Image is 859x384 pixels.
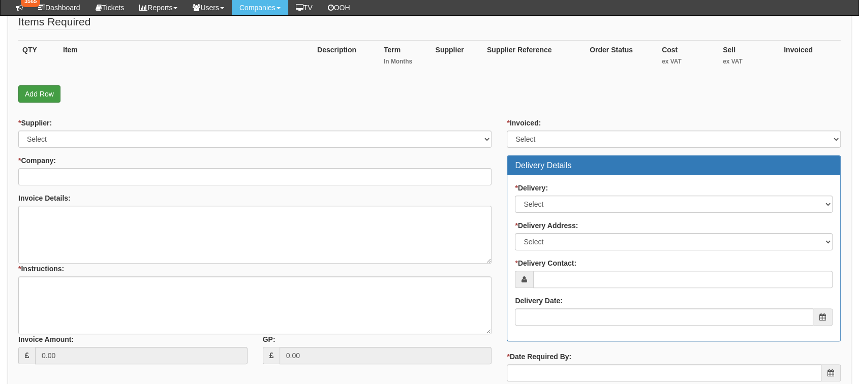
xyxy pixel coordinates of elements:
[507,118,541,128] label: Invoiced:
[515,161,833,170] h3: Delivery Details
[719,40,780,75] th: Sell
[662,57,715,66] small: ex VAT
[263,334,275,344] label: GP:
[384,57,427,66] small: In Months
[18,85,60,103] a: Add Row
[59,40,313,75] th: Item
[18,118,52,128] label: Supplier:
[507,351,571,362] label: Date Required By:
[515,183,548,193] label: Delivery:
[18,14,90,30] legend: Items Required
[431,40,482,75] th: Supplier
[515,296,562,306] label: Delivery Date:
[18,334,74,344] label: Invoice Amount:
[18,40,59,75] th: QTY
[658,40,719,75] th: Cost
[515,220,578,231] label: Delivery Address:
[780,40,841,75] th: Invoiced
[586,40,658,75] th: Order Status
[723,57,776,66] small: ex VAT
[18,193,71,203] label: Invoice Details:
[380,40,432,75] th: Term
[483,40,586,75] th: Supplier Reference
[313,40,380,75] th: Description
[18,264,64,274] label: Instructions:
[515,258,576,268] label: Delivery Contact:
[18,155,56,166] label: Company:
